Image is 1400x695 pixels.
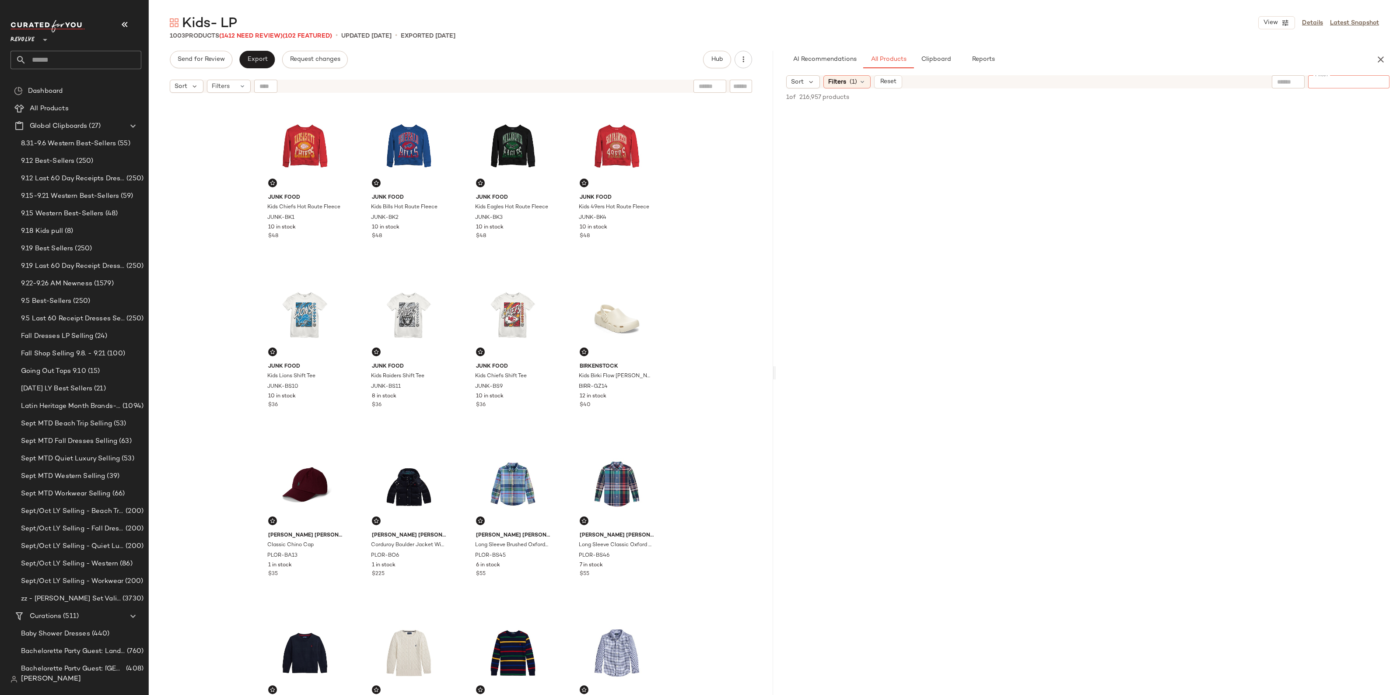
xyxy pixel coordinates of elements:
[21,489,111,499] span: Sept MTD Workwear Selling
[341,32,392,41] p: updated [DATE]
[372,194,446,202] span: Junk Food
[371,541,445,549] span: Corduroy Boulder Jacket With Removable Sleeves And Hood
[371,372,424,380] span: Kids Raiders Shift Tee
[850,77,857,87] span: (1)
[267,204,340,211] span: Kids Chiefs Hot Route Fleece
[1263,19,1278,26] span: View
[268,363,342,371] span: Junk Food
[268,570,278,578] span: $35
[267,214,294,222] span: JUNK-BK1
[270,518,275,523] img: svg%3e
[21,384,92,394] span: [DATE] LY Best Sellers
[21,174,125,184] span: 9.12 Last 60 Day Receipts Dresses
[28,86,63,96] span: Dashboard
[212,82,230,91] span: Filters
[365,102,453,190] img: JUNK-BK2_V1.jpg
[30,121,87,131] span: Global Clipboards
[125,314,143,324] span: (250)
[283,33,332,39] span: (102 Featured)
[90,629,110,639] span: (440)
[1302,18,1323,28] a: Details
[182,15,237,32] span: Kids- LP
[21,576,123,586] span: Sept/Oct LY Selling - Workwear
[476,232,486,240] span: $48
[475,552,506,560] span: PLOR-BS45
[267,552,297,560] span: PLOR-BA13
[261,102,349,190] img: JUNK-BK1_V1.jpg
[267,372,315,380] span: Kids Lions Shift Tee
[581,180,587,186] img: svg%3e
[21,156,74,166] span: 9.12 Best-Sellers
[93,331,107,341] span: (24)
[971,56,994,63] span: Reports
[478,349,483,355] img: svg%3e
[372,232,382,240] span: $48
[175,82,187,91] span: Sort
[177,56,225,63] span: Send for Review
[74,156,93,166] span: (250)
[111,489,125,499] span: (66)
[170,33,185,39] span: 1003
[21,331,93,341] span: Fall Dresses LP Selling
[1258,16,1295,29] button: View
[21,279,92,289] span: 9.22-9.26 AM Newness
[475,372,527,380] span: Kids Chiefs Shift Tee
[268,232,278,240] span: $48
[580,532,654,540] span: [PERSON_NAME] [PERSON_NAME]
[124,664,143,674] span: (408)
[573,102,661,190] img: JUNK-BK4_V1.jpg
[92,279,114,289] span: (1579)
[580,393,606,400] span: 12 in stock
[21,314,125,324] span: 9.5 Last 60 Receipt Dresses Selling
[475,541,549,549] span: Long Sleeve Brushed Oxford Sport Shirt
[270,180,275,186] img: svg%3e
[365,440,453,528] img: PLOR-BO6_V1.jpg
[871,56,906,63] span: All Products
[372,562,395,569] span: 1 in stock
[21,191,119,201] span: 9.15-9.21 Western Best-Sellers
[261,271,349,359] img: JUNK-BS10_V1.jpg
[21,419,112,429] span: Sept MTD Beach Trip Selling
[476,363,550,371] span: Junk Food
[580,232,590,240] span: $48
[579,541,653,549] span: Long Sleeve Classic Oxford Sport Shirt
[21,226,63,236] span: 9.18 Kids pull
[401,32,455,41] p: Exported [DATE]
[469,271,557,359] img: JUNK-BS9_V1.jpg
[125,646,143,656] span: (760)
[87,121,101,131] span: (27)
[21,559,118,569] span: Sept/Oct LY Selling - Western
[476,562,500,569] span: 6 in stock
[579,204,649,211] span: Kids 49ers Hot Route Fleece
[580,562,603,569] span: 7 in stock
[268,393,296,400] span: 10 in stock
[573,440,661,528] img: PLOR-BS46_V1.jpg
[124,541,143,551] span: (200)
[270,687,275,692] img: svg%3e
[268,194,342,202] span: Junk Food
[21,594,121,604] span: zz - [PERSON_NAME] Set Validation
[371,383,401,391] span: JUNK-BS11
[475,214,503,222] span: JUNK-BK3
[711,56,723,63] span: Hub
[21,471,105,481] span: Sept MTD Western Selling
[170,18,178,27] img: svg%3e
[219,33,283,39] span: (1412 Need Review)
[14,87,23,95] img: svg%3e
[799,93,849,102] span: 216,957 products
[61,611,79,621] span: (511)
[372,393,396,400] span: 8 in stock
[125,261,143,271] span: (250)
[290,56,340,63] span: Request changes
[21,506,124,516] span: Sept/Oct LY Selling - Beach Trip
[371,552,399,560] span: PLOR-BO6
[92,384,106,394] span: (21)
[21,209,104,219] span: 9.15 Western Best-Sellers
[63,226,73,236] span: (8)
[124,506,143,516] span: (200)
[119,191,133,201] span: (59)
[118,559,133,569] span: (86)
[580,401,591,409] span: $40
[21,296,71,306] span: 9.5 Best-Sellers
[580,570,589,578] span: $55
